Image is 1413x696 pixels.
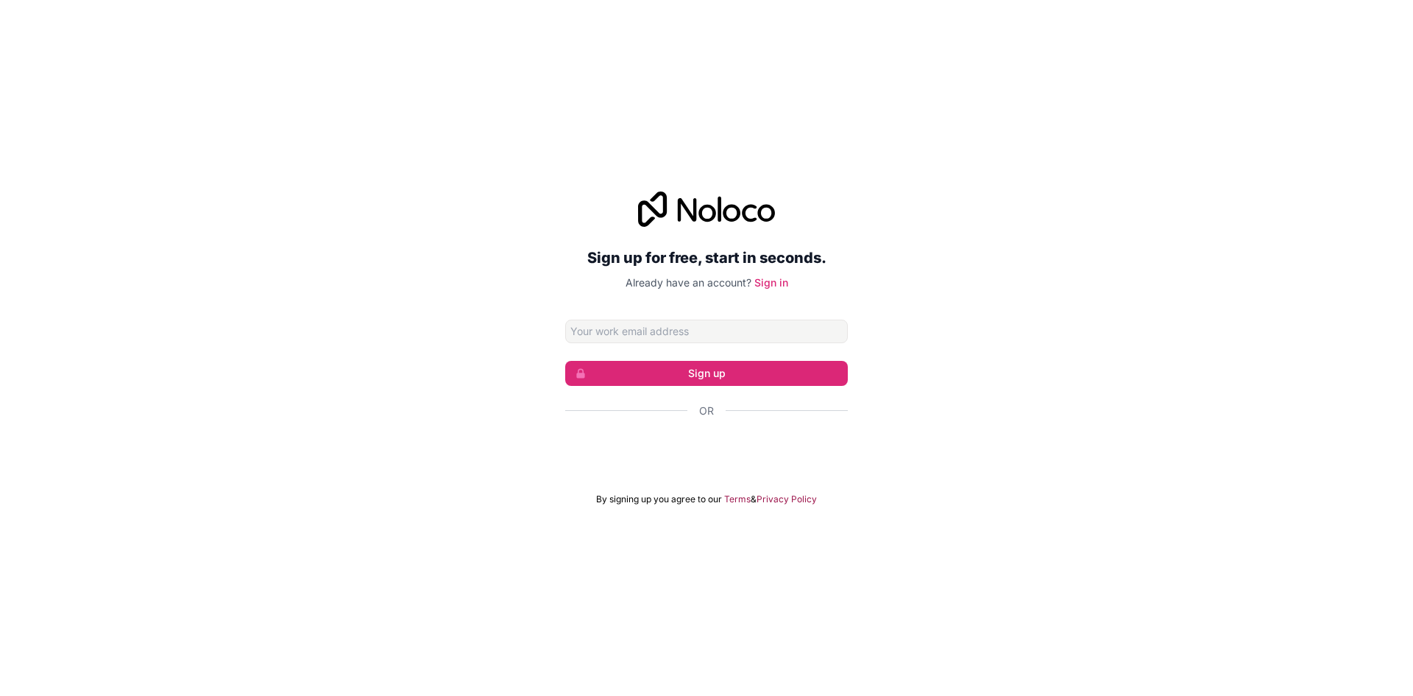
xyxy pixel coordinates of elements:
a: Sign in [754,276,788,289]
input: Email address [565,320,848,343]
span: Already have an account? [626,276,751,289]
span: Or [699,404,714,418]
a: Terms [724,493,751,505]
a: Privacy Policy [757,493,817,505]
iframe: Sign in with Google Button [558,435,855,467]
span: By signing up you agree to our [596,493,722,505]
button: Sign up [565,361,848,386]
span: & [751,493,757,505]
h2: Sign up for free, start in seconds. [565,245,848,271]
